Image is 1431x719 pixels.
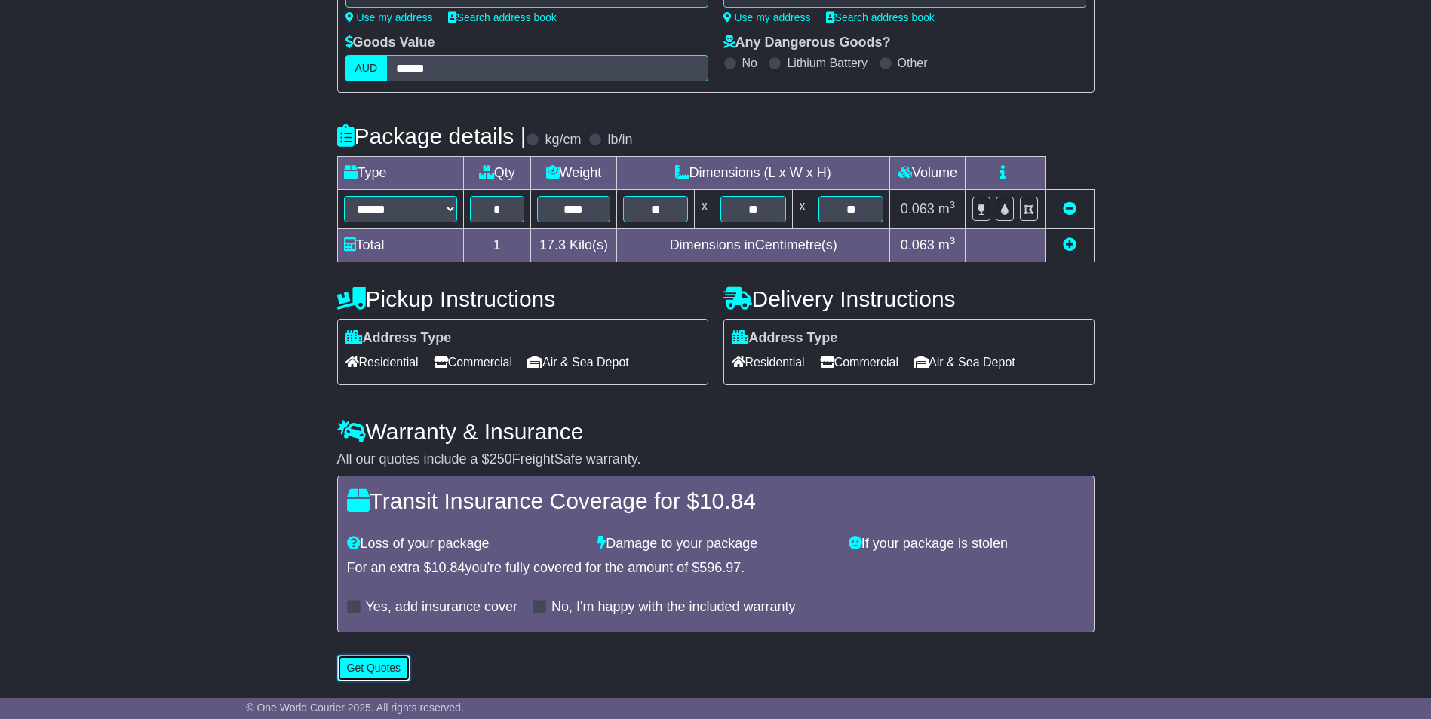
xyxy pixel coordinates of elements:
[337,157,463,190] td: Type
[792,190,812,229] td: x
[938,201,956,216] span: m
[345,350,419,374] span: Residential
[337,451,1095,468] div: All our quotes include a $ FreightSafe warranty.
[607,132,632,148] label: lb/in
[616,157,890,190] td: Dimensions (L x W x H)
[539,237,566,252] span: 17.3
[723,11,811,23] a: Use my address
[463,229,530,262] td: 1
[826,11,935,23] a: Search address book
[616,229,890,262] td: Dimensions in Centimetre(s)
[723,35,891,51] label: Any Dangerous Goods?
[345,55,388,81] label: AUD
[950,235,956,246] sup: 3
[347,488,1085,513] h4: Transit Insurance Coverage for $
[890,157,966,190] td: Volume
[366,599,517,616] label: Yes, add insurance cover
[914,350,1015,374] span: Air & Sea Depot
[820,350,898,374] span: Commercial
[551,599,796,616] label: No, I'm happy with the included warranty
[345,330,452,347] label: Address Type
[339,536,591,552] div: Loss of your package
[1063,237,1076,252] a: Add new item
[527,350,629,374] span: Air & Sea Depot
[699,488,756,513] span: 10.84
[901,237,935,252] span: 0.063
[337,229,463,262] td: Total
[898,56,928,70] label: Other
[347,560,1085,577] div: For an extra $ you're fully covered for the amount of $ .
[337,286,708,311] h4: Pickup Instructions
[545,132,581,148] label: kg/cm
[723,286,1095,311] h4: Delivery Instructions
[732,350,805,374] span: Residential
[345,35,435,51] label: Goods Value
[345,11,433,23] a: Use my address
[787,56,868,70] label: Lithium Battery
[742,56,757,70] label: No
[434,350,512,374] span: Commercial
[530,229,616,262] td: Kilo(s)
[463,157,530,190] td: Qty
[901,201,935,216] span: 0.063
[431,560,465,575] span: 10.84
[246,702,464,714] span: © One World Courier 2025. All rights reserved.
[1063,201,1076,216] a: Remove this item
[699,560,741,575] span: 596.97
[590,536,841,552] div: Damage to your package
[490,451,512,467] span: 250
[841,536,1092,552] div: If your package is stolen
[950,199,956,210] sup: 3
[732,330,838,347] label: Address Type
[448,11,557,23] a: Search address book
[337,419,1095,444] h4: Warranty & Insurance
[337,124,527,148] h4: Package details |
[695,190,714,229] td: x
[530,157,616,190] td: Weight
[337,655,411,681] button: Get Quotes
[938,237,956,252] span: m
